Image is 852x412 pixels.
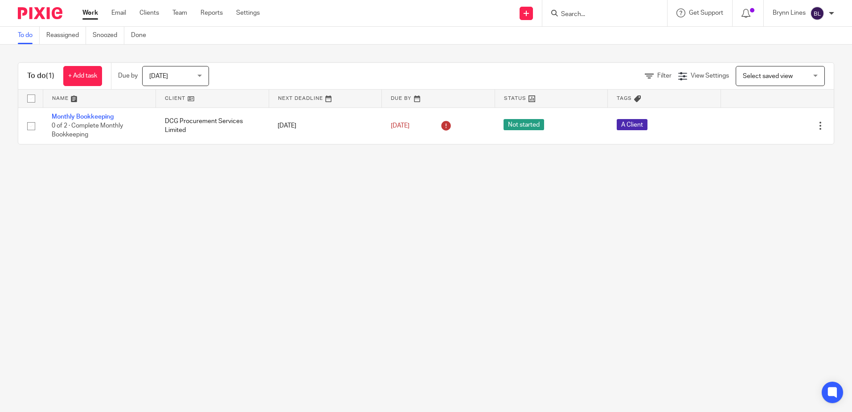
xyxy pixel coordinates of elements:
[111,8,126,17] a: Email
[46,72,54,79] span: (1)
[118,71,138,80] p: Due by
[172,8,187,17] a: Team
[743,73,793,79] span: Select saved view
[18,27,40,44] a: To do
[156,107,269,144] td: DCG Procurement Services Limited
[18,7,62,19] img: Pixie
[52,114,114,120] a: Monthly Bookkeeping
[52,123,123,138] span: 0 of 2 · Complete Monthly Bookkeeping
[63,66,102,86] a: + Add task
[46,27,86,44] a: Reassigned
[391,123,410,129] span: [DATE]
[236,8,260,17] a: Settings
[691,73,729,79] span: View Settings
[269,107,382,144] td: [DATE]
[82,8,98,17] a: Work
[149,73,168,79] span: [DATE]
[689,10,723,16] span: Get Support
[657,73,672,79] span: Filter
[617,96,632,101] span: Tags
[773,8,806,17] p: Brynn Lines
[617,119,647,130] span: A Client
[139,8,159,17] a: Clients
[27,71,54,81] h1: To do
[560,11,640,19] input: Search
[93,27,124,44] a: Snoozed
[810,6,824,21] img: svg%3E
[131,27,153,44] a: Done
[201,8,223,17] a: Reports
[504,119,544,130] span: Not started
